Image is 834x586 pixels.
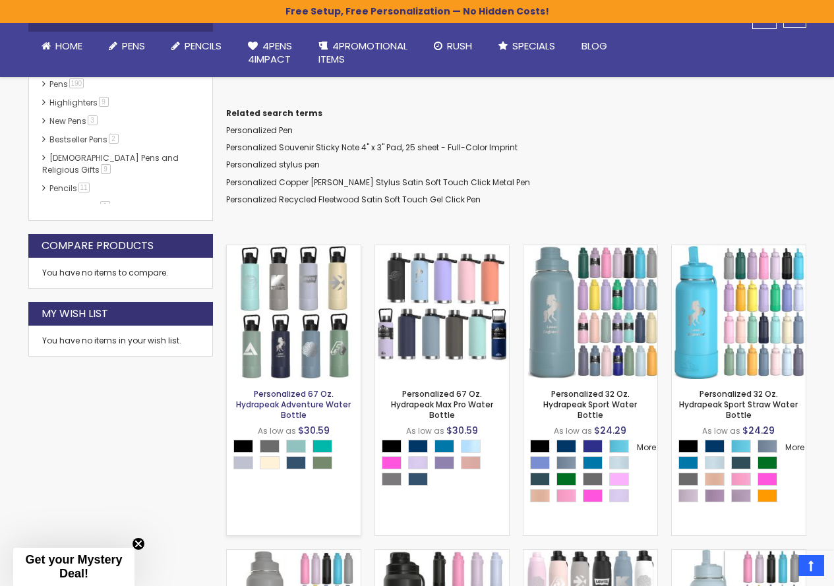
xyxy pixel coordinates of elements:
[132,537,145,550] button: Close teaser
[568,32,620,61] a: Blog
[678,440,698,453] div: Black
[678,489,698,502] div: Blush
[382,456,402,469] div: Pink
[583,489,603,502] div: Pink
[543,388,637,421] a: Personalized 32 Oz. Hydrapeak Sport Water Bottle
[382,440,509,489] div: Select A Color
[42,307,108,321] strong: My Wish List
[758,489,777,502] div: Orange
[731,456,751,469] div: Forest Green
[485,32,568,61] a: Specials
[286,440,306,453] div: Alpine
[46,78,89,90] a: Pens190
[25,553,122,580] span: Get your Mystery Deal!
[583,456,603,469] div: Aqua
[382,473,402,486] div: Graphite
[227,549,361,560] a: Promotional 40 Oz. Hydrapeak Sport Water Bottle
[421,32,485,61] a: Rush
[678,473,698,486] div: Grey
[375,549,509,560] a: Branded 26 Oz. Hydrapeak Sport Water Bottle
[731,473,751,486] div: Bubblegum
[236,388,351,421] a: Personalized 67 Oz. Hydrapeak Adventure Water Bottle
[785,442,804,453] span: More
[705,473,725,486] div: Peony
[678,456,698,469] div: Aqua
[672,245,806,379] img: Personalized 32 Oz. Hydrapeak Sport Straw Water Bottle
[109,134,119,144] span: 2
[637,442,656,453] span: More
[248,39,292,66] span: 4Pens 4impact
[731,440,751,453] div: Belize
[556,440,576,453] div: Navy Blue
[784,441,806,454] a: More
[609,473,629,486] div: Light Pink
[523,549,657,560] a: Custom 40 Oz. Hydrapeak Water Bottle
[313,456,332,469] div: Sage Green
[235,32,305,74] a: 4Pens4impact
[461,440,481,453] div: Cloud
[678,440,806,506] div: Select A Color
[530,440,657,506] div: Select A Color
[46,183,94,194] a: Pencils11
[318,39,407,66] span: 4PROMOTIONAL ITEMS
[742,424,775,437] span: $24.29
[408,473,428,486] div: Storm
[702,425,740,436] span: As low as
[672,549,806,560] a: Custom 40 Oz. Hydrapeak Sport Straw Water Bottle
[78,183,90,192] span: 11
[554,425,592,436] span: As low as
[461,456,481,469] div: Peach
[46,134,123,145] a: Bestseller Pens2
[408,440,428,453] div: Navy Blue
[408,456,428,469] div: Orchid
[100,201,110,211] span: 3
[556,489,576,502] div: Bubblegum
[609,440,629,453] div: Belize
[158,32,235,61] a: Pencils
[434,440,454,453] div: Aqua
[226,108,806,119] dt: Related search terms
[101,164,111,174] span: 9
[305,32,421,74] a: 4PROMOTIONALITEMS
[530,473,550,486] div: Forest Green
[594,424,626,437] span: $24.29
[42,239,154,253] strong: Compare Products
[226,142,518,153] a: Personalized Souvenir Sticky Note 4" x 3" Pad, 25 sheet - Full-Color Imprint
[227,245,361,379] img: Personalized 67 Oz. Hydrapeak Adventure Water Bottle
[391,388,493,421] a: Personalized 67 Oz. Hydrapeak Max Pro Water Bottle
[375,245,509,256] a: Personalized 67 Oz. Hydrapeak Max Pro Water Bottle
[226,159,320,170] a: Personalized stylus pen
[406,425,444,436] span: As low as
[13,548,134,586] div: Get your Mystery Deal!Close teaser
[28,32,96,61] a: Home
[260,456,280,469] div: Cream
[530,440,550,453] div: Black
[523,245,657,379] img: Personalized 32 Oz. Hydrapeak Sport Water Bottle
[226,177,530,188] a: Personalized Copper [PERSON_NAME] Stylus Satin Soft Touch Click Metal Pen
[233,440,361,473] div: Select A Color
[233,456,253,469] div: Iceberg
[260,440,280,453] div: Grey
[185,39,222,53] span: Pencils
[258,425,296,436] span: As low as
[530,456,550,469] div: Iris
[375,245,509,379] img: Personalized 67 Oz. Hydrapeak Max Pro Water Bottle
[556,456,576,469] div: Modern Blue
[609,489,629,502] div: Orchid
[42,336,199,346] div: You have no items in your wish list.
[758,473,777,486] div: Pink
[233,440,253,453] div: Black
[583,473,603,486] div: Grey
[581,39,607,53] span: Blog
[88,115,98,125] span: 3
[46,115,102,127] a: New Pens3
[679,388,798,421] a: Personalized 32 Oz. Hydrapeak Sport Straw Water Bottle
[382,440,402,453] div: Black
[447,39,472,53] span: Rush
[583,440,603,453] div: Saphire Blue
[69,78,84,88] span: 190
[226,125,293,136] a: Personalized Pen
[122,39,145,53] span: Pens
[758,456,777,469] div: Green
[226,194,481,205] a: Personalized Recycled Fleetwood Satin Soft Touch Gel Click Pen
